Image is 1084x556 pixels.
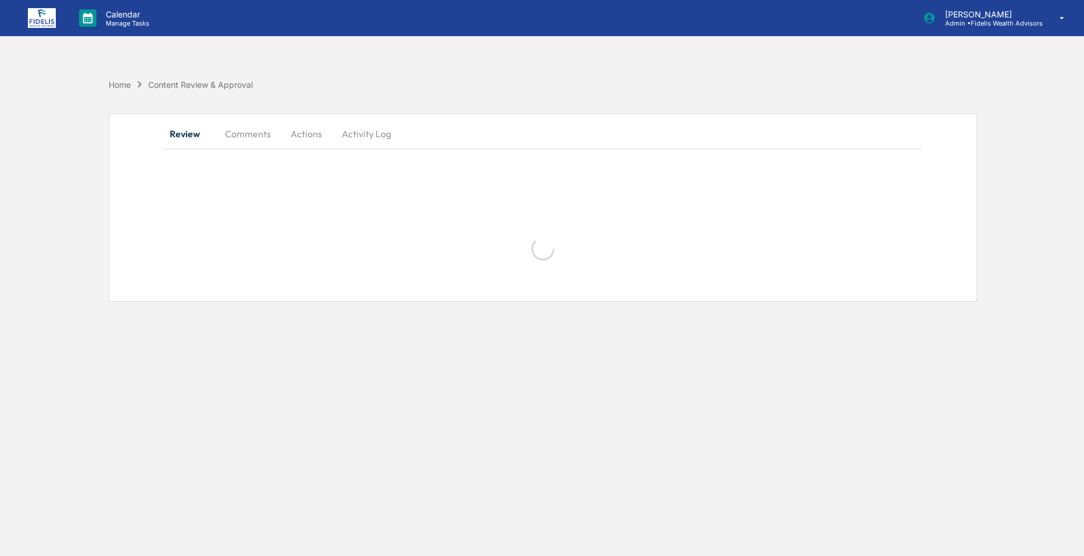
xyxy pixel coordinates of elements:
[936,9,1043,19] p: [PERSON_NAME]
[96,19,155,27] p: Manage Tasks
[332,120,400,148] button: Activity Log
[216,120,280,148] button: Comments
[96,9,155,19] p: Calendar
[109,80,131,90] div: Home
[28,8,56,28] img: logo
[163,120,922,148] div: secondary tabs example
[148,80,253,90] div: Content Review & Approval
[280,120,332,148] button: Actions
[163,120,216,148] button: Review
[936,19,1043,27] p: Admin • Fidelis Wealth Advisors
